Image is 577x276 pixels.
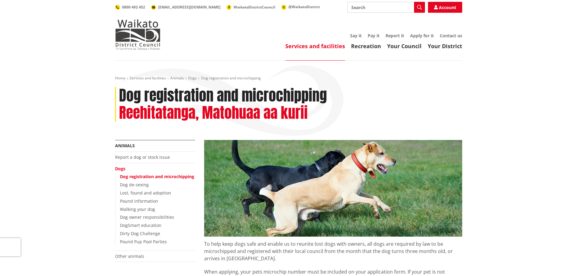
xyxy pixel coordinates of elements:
span: @WaikatoDistrict [288,4,320,9]
a: Report it [386,33,404,38]
a: Apply for it [410,33,434,38]
input: Search input [347,2,425,13]
a: Contact us [440,33,462,38]
a: DogSmart education [120,222,161,228]
a: Your District [428,42,462,50]
a: Report a dog or stock issue [115,154,170,160]
a: Other animals [115,253,144,259]
a: Dog registration and microchipping [120,174,194,179]
span: WaikatoDistrictCouncil [234,5,275,10]
a: Services and facilities [285,42,345,50]
p: To help keep dogs safe and enable us to reunite lost dogs with owners, all dogs are required by l... [204,237,462,262]
a: Animals [170,75,184,81]
a: Pound Pup Pool Parties [120,239,167,244]
a: Say it [350,33,362,38]
img: Waikato District Council - Te Kaunihera aa Takiwaa o Waikato [115,19,161,50]
span: [EMAIL_ADDRESS][DOMAIN_NAME] [158,5,221,10]
a: Animals [115,143,135,148]
span: 0800 492 452 [122,5,145,10]
a: WaikatoDistrictCouncil [227,5,275,10]
a: Lost, found and adoption [120,190,171,196]
span: Dog registration and microchipping [201,75,261,81]
a: Dirty Dog Challenge [120,231,160,236]
a: Dogs [115,166,125,171]
a: Dog owner responsibilities [120,214,174,220]
a: 0800 492 452 [115,5,145,10]
h1: Dog registration and microchipping [119,87,327,105]
a: @WaikatoDistrict [281,4,320,9]
a: Account [428,2,462,13]
nav: breadcrumb [115,76,462,81]
a: Home [115,75,125,81]
img: Register your dog [204,140,462,237]
a: Dog de-sexing [120,182,149,188]
a: Pound information [120,198,158,204]
a: Dogs [188,75,197,81]
a: Walking your dog [120,206,155,212]
a: Your Council [387,42,422,50]
a: Services and facilities [130,75,166,81]
a: Recreation [351,42,381,50]
a: Pay it [368,33,380,38]
a: [EMAIL_ADDRESS][DOMAIN_NAME] [151,5,221,10]
h2: Reehitatanga, Matohuaa aa kurii [119,104,308,122]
